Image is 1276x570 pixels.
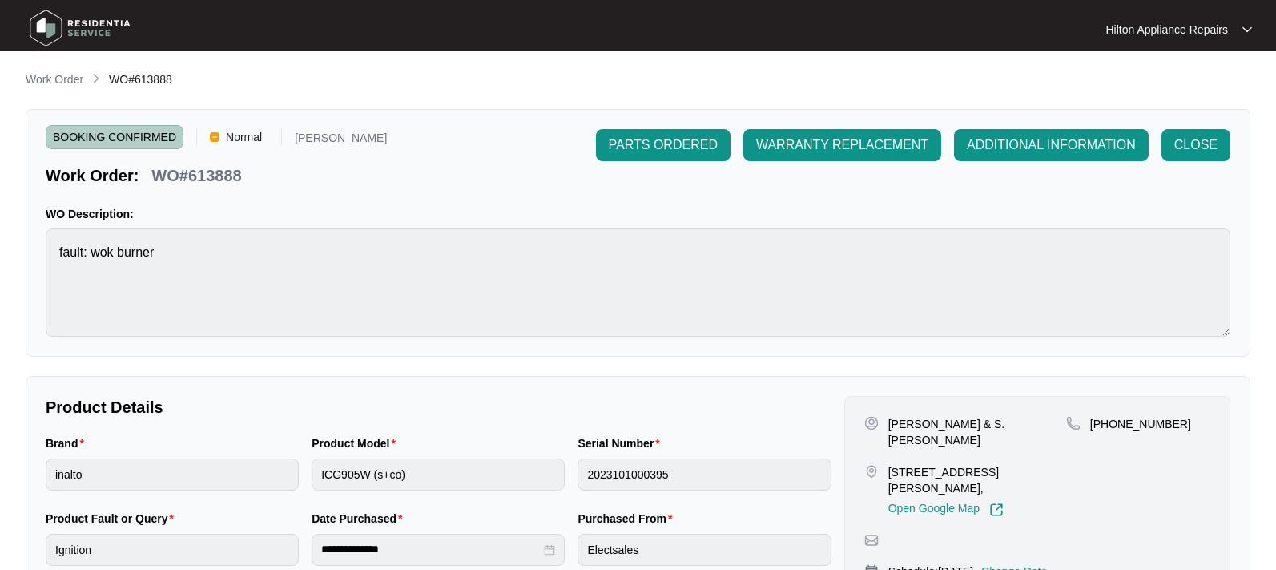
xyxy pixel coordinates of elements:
[312,511,409,527] label: Date Purchased
[90,72,103,85] img: chevron-right
[1174,135,1218,155] span: CLOSE
[219,125,268,149] span: Normal
[954,129,1149,161] button: ADDITIONAL INFORMATION
[22,71,87,89] a: Work Order
[46,125,183,149] span: BOOKING CONFIRMED
[743,129,941,161] button: WARRANTY REPLACEMENT
[989,503,1004,517] img: Link-External
[596,129,731,161] button: PARTS ORDERED
[1105,22,1228,38] p: Hilton Appliance Repairs
[578,534,831,566] input: Purchased From
[46,206,1230,222] p: WO Description:
[1090,416,1191,432] p: [PHONE_NUMBER]
[210,132,219,142] img: Vercel Logo
[46,228,1230,337] textarea: fault: wok burner
[1161,129,1230,161] button: CLOSE
[151,164,241,187] p: WO#613888
[888,503,1004,517] a: Open Google Map
[46,396,831,418] p: Product Details
[609,135,718,155] span: PARTS ORDERED
[46,534,299,566] input: Product Fault or Query
[864,416,879,431] img: user-pin
[578,459,831,491] input: Serial Number
[578,511,678,527] label: Purchased From
[967,135,1136,155] span: ADDITIONAL INFORMATION
[888,416,1066,448] p: [PERSON_NAME] & S. [PERSON_NAME]
[46,511,180,527] label: Product Fault or Query
[864,464,879,479] img: map-pin
[46,435,91,451] label: Brand
[756,135,928,155] span: WARRANTY REPLACEMENT
[46,459,299,491] input: Brand
[46,164,139,187] p: Work Order:
[1066,416,1081,431] img: map-pin
[24,4,136,52] img: residentia service logo
[295,132,387,149] p: [PERSON_NAME]
[26,71,83,87] p: Work Order
[1242,26,1252,34] img: dropdown arrow
[109,73,172,86] span: WO#613888
[312,459,565,491] input: Product Model
[312,435,402,451] label: Product Model
[578,435,666,451] label: Serial Number
[864,533,879,548] img: map-pin
[321,541,541,558] input: Date Purchased
[888,464,1066,496] p: [STREET_ADDRESS][PERSON_NAME],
